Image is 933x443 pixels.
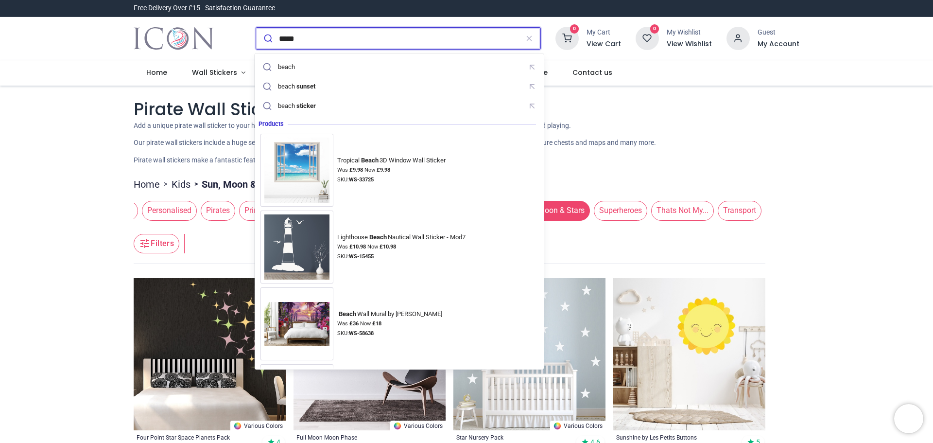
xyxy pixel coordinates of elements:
[134,156,799,165] p: Pirate wall stickers make a fantastic feature in a child’s bedroom, a bathroom or a business such...
[349,330,374,337] strong: WS-58638
[390,421,446,430] a: Various Colors
[553,422,562,430] img: Color Wheel
[260,287,538,360] a: Beach Wall Mural by David PenfoundBeachWall Mural by [PERSON_NAME]Was £36 Now £18SKU:WS-58638
[278,63,295,71] div: beach
[667,28,712,37] div: My Wishlist
[138,201,197,220] button: Personalised
[636,34,659,42] a: 0
[570,24,579,34] sup: 0
[512,201,590,220] button: Sun, Moon & Stars
[278,102,317,110] div: beach
[587,39,621,49] a: View Cart
[235,201,287,220] button: Princesses
[134,177,160,191] a: Home
[380,244,396,250] strong: £ 10.98
[260,364,538,437] a: Tropical Paradise Beach & Palm Trees Wall Mural Wallpaper
[134,138,799,148] p: Our pirate wall stickers include a huge selection of vinyl and digital designs. Choose from pirat...
[524,99,539,114] button: Fill query with "beach sticker"
[758,39,799,49] a: My Account
[179,60,258,86] a: Wall Stickers
[894,404,923,433] iframe: Brevo live chat
[616,433,733,441] a: Sunshine by Les Petits Buttons
[360,155,380,165] mark: Beach
[137,433,254,441] a: Four Point Star Space Planets Pack
[337,253,469,261] div: SKU:
[260,134,538,207] a: Tropical Beach 3D Window Wall StickerTropicalBeach3D Window Wall StickerWas £9.98 Now £9.98SKU:WS...
[368,232,388,242] mark: Beach
[260,211,538,284] a: Lighthouse Beach Nautical Wall Sticker - Mod7LighthouseBeachNautical Wall Sticker - Mod7Was £10.9...
[667,39,712,49] a: View Wishlist
[650,24,659,34] sup: 0
[590,201,647,220] button: Superheroes
[295,81,316,91] mark: sunset
[134,25,214,52] a: Logo of Icon Wall Stickers
[372,320,381,327] strong: £ 18
[349,253,374,260] strong: WS-15455
[160,179,172,189] span: >
[456,433,573,441] a: Star Nursery Pack
[349,244,366,250] strong: £ 10.98
[192,68,237,77] span: Wall Stickers
[555,34,579,42] a: 0
[550,421,605,430] a: Various Colors
[134,121,799,131] p: Add a unique pirate wall sticker to your home or business to create an eye-catching feature piece...
[518,28,540,49] button: Clear
[349,167,363,173] strong: £ 9.98
[201,201,235,220] span: Pirates
[142,201,197,220] span: Personalised
[524,60,539,75] button: Fill query with "beach"
[233,422,242,430] img: Color Wheel
[587,28,621,37] div: My Cart
[190,179,202,189] span: >
[146,68,167,77] span: Home
[393,422,402,430] img: Color Wheel
[230,421,286,430] a: Various Colors
[337,166,449,174] div: Was Now
[337,157,446,164] div: Tropical 3D Window Wall Sticker
[278,83,316,90] div: beach
[377,167,390,173] strong: £ 9.98
[260,134,333,207] img: Tropical Beach 3D Window Wall Sticker
[172,177,190,191] a: Kids
[295,101,317,110] mark: sticker
[651,201,714,220] span: Thats Not My...
[337,243,469,251] div: Was Now
[337,309,357,319] mark: Beach
[256,28,279,49] button: Submit
[337,330,446,337] div: SKU:
[718,201,761,220] span: Transport
[349,320,359,327] strong: £ 36
[134,25,214,52] img: Icon Wall Stickers
[647,201,714,220] button: Thats Not My...
[524,79,539,94] button: Fill query with "beach sunset"
[197,201,235,220] button: Pirates
[595,3,799,13] iframe: Customer reviews powered by Trustpilot
[337,233,466,241] div: Lighthouse Nautical Wall Sticker - Mod7
[260,298,333,350] img: Beach Wall Mural by David Penfound
[259,120,288,128] span: Products
[337,320,446,328] div: Was Now
[134,3,275,13] div: Free Delivery Over £15 - Satisfaction Guarantee
[337,176,449,184] div: SKU:
[134,97,799,121] h1: Pirate Wall Stickers
[134,234,179,253] button: Filters
[714,201,761,220] button: Transport
[594,201,647,220] span: Superheroes
[239,201,287,220] span: Princesses
[516,201,590,220] span: Sun, Moon & Stars
[260,211,333,284] img: Lighthouse Beach Nautical Wall Sticker - Mod7
[190,177,282,191] li: Sun, Moon & Stars
[134,278,286,430] img: Four Point Star Space Planets Wall Sticker Pack
[572,68,612,77] span: Contact us
[296,433,414,441] a: Full Moon Moon Phase
[758,28,799,37] div: Guest
[613,278,765,430] img: Sunshine Wall Sticker by Les Petits Buttons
